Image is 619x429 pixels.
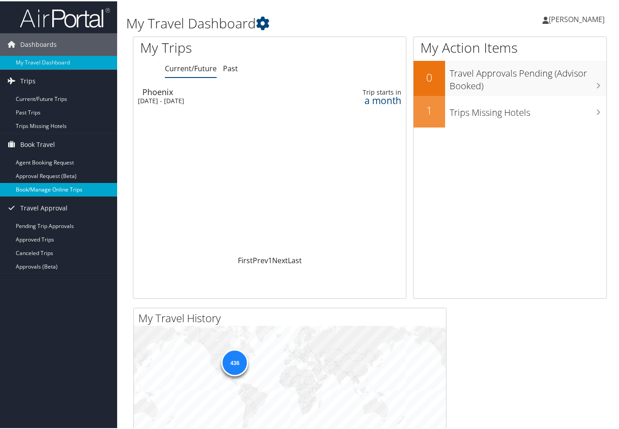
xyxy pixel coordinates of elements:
[542,5,614,32] a: [PERSON_NAME]
[288,254,302,264] a: Last
[20,6,110,27] img: airportal-logo.png
[414,59,606,94] a: 0Travel Approvals Pending (Advisor Booked)
[140,37,286,56] h1: My Trips
[221,348,248,375] div: 436
[253,254,268,264] a: Prev
[238,254,253,264] a: First
[414,95,606,126] a: 1Trips Missing Hotels
[20,196,68,218] span: Travel Approval
[549,13,605,23] span: [PERSON_NAME]
[223,62,238,72] a: Past
[272,254,288,264] a: Next
[165,62,217,72] a: Current/Future
[20,132,55,155] span: Book Travel
[126,13,451,32] h1: My Travel Dashboard
[342,95,402,103] div: a month
[450,61,606,91] h3: Travel Approvals Pending (Advisor Booked)
[20,32,57,55] span: Dashboards
[142,87,314,95] div: Phoenix
[138,96,309,104] div: [DATE] - [DATE]
[414,37,606,56] h1: My Action Items
[20,68,36,91] span: Trips
[414,68,445,84] h2: 0
[138,309,446,324] h2: My Travel History
[450,100,606,118] h3: Trips Missing Hotels
[414,101,445,117] h2: 1
[268,254,272,264] a: 1
[342,87,402,95] div: Trip starts in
